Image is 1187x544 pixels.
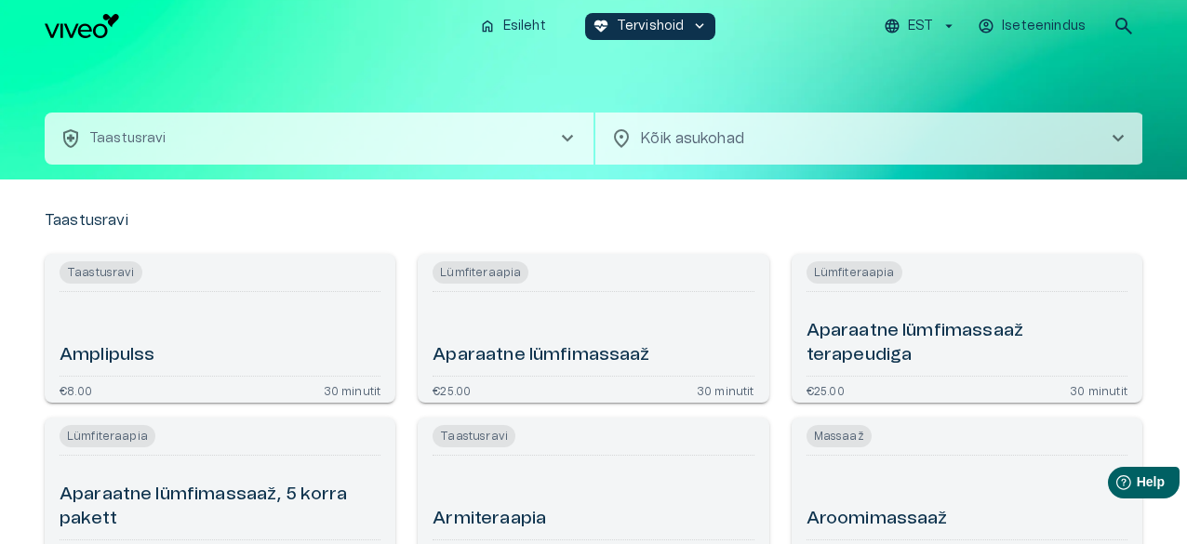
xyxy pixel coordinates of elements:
[1107,127,1129,150] span: chevron_right
[585,13,716,40] button: ecg_heartTervishoidkeyboard_arrow_down
[556,127,579,150] span: chevron_right
[691,18,708,34] span: keyboard_arrow_down
[60,261,142,284] span: Taastusravi
[1070,384,1127,395] p: 30 minutit
[617,17,685,36] p: Tervishoid
[610,127,633,150] span: location_on
[433,343,649,368] h6: Aparaatne lümfimassaaž
[45,209,129,232] p: Taastusravi
[433,507,546,532] h6: Armiteraapia
[60,425,155,447] span: Lümfiteraapia
[479,18,496,34] span: home
[807,384,845,395] p: €25.00
[433,261,528,284] span: Lümfiteraapia
[1113,15,1135,37] span: search
[503,17,546,36] p: Esileht
[975,13,1090,40] button: Iseteenindus
[807,319,1127,368] h6: Aparaatne lümfimassaaž terapeudiga
[881,13,960,40] button: EST
[60,384,92,395] p: €8.00
[89,129,167,149] p: Taastusravi
[418,254,768,403] a: Open service booking details
[45,113,593,165] button: health_and_safetyTaastusravichevron_right
[1042,459,1187,511] iframe: Help widget launcher
[45,14,119,38] img: Viveo logo
[807,425,872,447] span: Massaaž
[792,254,1142,403] a: Open service booking details
[908,17,933,36] p: EST
[60,127,82,150] span: health_and_safety
[45,254,395,403] a: Open service booking details
[593,18,609,34] span: ecg_heart
[807,507,948,532] h6: Aroomimassaaž
[60,343,155,368] h6: Amplipulss
[1105,7,1142,45] button: open search modal
[433,384,471,395] p: €25.00
[324,384,381,395] p: 30 minutit
[1002,17,1086,36] p: Iseteenindus
[640,127,1077,150] p: Kõik asukohad
[807,261,902,284] span: Lümfiteraapia
[697,384,754,395] p: 30 minutit
[472,13,555,40] button: homeEsileht
[60,483,380,532] h6: Aparaatne lümfimassaaž, 5 korra pakett
[433,425,515,447] span: Taastusravi
[45,14,464,38] a: Navigate to homepage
